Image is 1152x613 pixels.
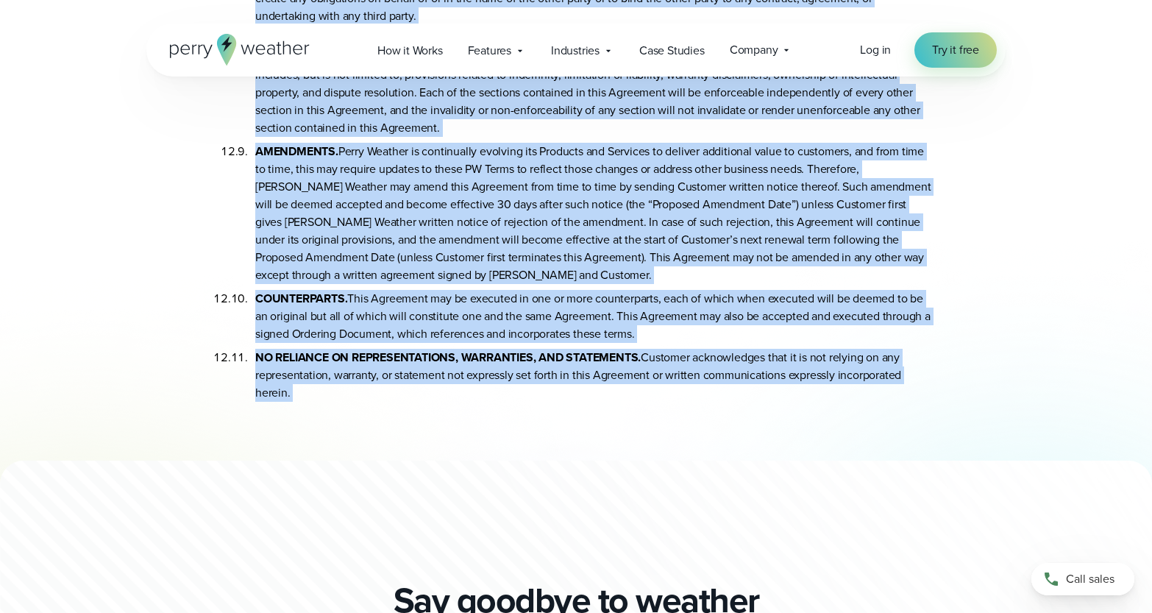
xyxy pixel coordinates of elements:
span: Call sales [1066,570,1114,588]
span: Case Studies [639,42,705,60]
span: Company [730,41,778,59]
a: Log in [860,41,891,59]
b: COUNTERPARTS. [255,290,347,307]
span: Features [468,42,511,60]
li: Perry Weather is continually evolving its Products and Services to deliver additional value to cu... [255,137,932,284]
li: Each term and provision of this Agreement that should by its sense and context survive any termin... [255,25,932,137]
b: NO RELIANCE ON REPRESENTATIONS, WARRANTIES, AND STATEMENTS. [255,349,641,366]
span: How it Works [377,42,443,60]
a: Try it free [914,32,997,68]
li: This Agreement may be executed in one or more counterparts, each of which when executed will be d... [255,284,932,343]
span: Try it free [932,41,979,59]
li: Customer acknowledges that it is not relying on any representation, warranty, or statement not ex... [255,343,932,402]
a: Call sales [1031,563,1134,595]
span: Industries [551,42,600,60]
a: How it Works [365,35,455,65]
span: Log in [860,41,891,58]
b: AMENDMENTS. [255,143,338,160]
a: Case Studies [627,35,717,65]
